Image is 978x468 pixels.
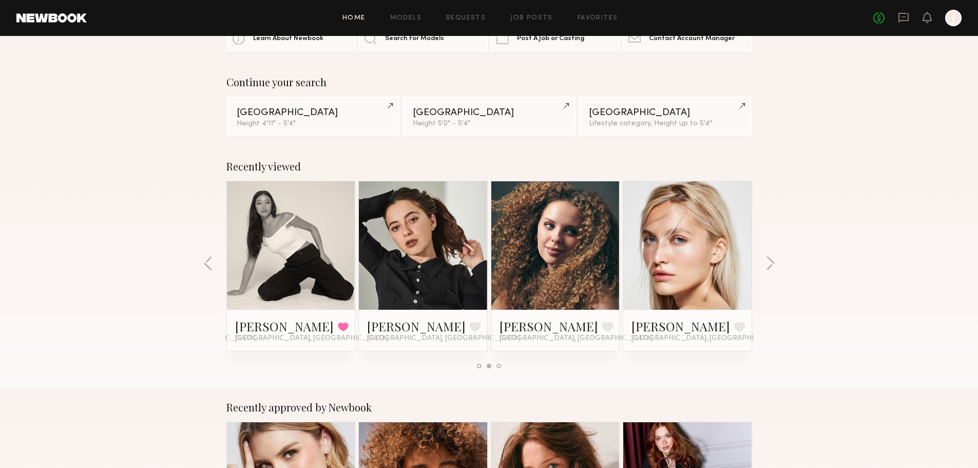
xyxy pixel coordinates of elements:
[226,401,752,414] div: Recently approved by Newbook
[490,26,620,51] a: Post A Job or Casting
[235,318,334,334] a: [PERSON_NAME]
[226,76,752,88] div: Continue your search
[589,108,741,118] div: [GEOGRAPHIC_DATA]
[649,35,735,42] span: Contact Account Manager
[253,35,323,42] span: Learn About Newbook
[226,160,752,173] div: Recently viewed
[517,35,584,42] span: Post A Job or Casting
[578,15,618,22] a: Favorites
[402,97,576,136] a: [GEOGRAPHIC_DATA]Height 5'0" - 5'4"
[358,26,488,51] a: Search For Models
[510,15,553,22] a: Job Posts
[226,26,356,51] a: Learn About Newbook
[500,318,598,334] a: [PERSON_NAME]
[579,97,752,136] a: [GEOGRAPHIC_DATA]Lifestyle category, Height up to 5'4"
[622,26,752,51] a: Contact Account Manager
[237,120,389,127] div: Height 4'11" - 5'4"
[237,108,389,118] div: [GEOGRAPHIC_DATA]
[500,334,653,343] span: [GEOGRAPHIC_DATA], [GEOGRAPHIC_DATA]
[342,15,366,22] a: Home
[367,334,520,343] span: [GEOGRAPHIC_DATA], [GEOGRAPHIC_DATA]
[589,120,741,127] div: Lifestyle category, Height up to 5'4"
[367,318,466,334] a: [PERSON_NAME]
[385,35,444,42] span: Search For Models
[413,120,565,127] div: Height 5'0" - 5'4"
[390,15,421,22] a: Models
[226,97,399,136] a: [GEOGRAPHIC_DATA]Height 4'11" - 5'4"
[631,318,730,334] a: [PERSON_NAME]
[446,15,486,22] a: Requests
[235,334,388,343] span: [GEOGRAPHIC_DATA], [GEOGRAPHIC_DATA]
[945,10,962,26] a: J
[413,108,565,118] div: [GEOGRAPHIC_DATA]
[631,334,784,343] span: [GEOGRAPHIC_DATA], [GEOGRAPHIC_DATA]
